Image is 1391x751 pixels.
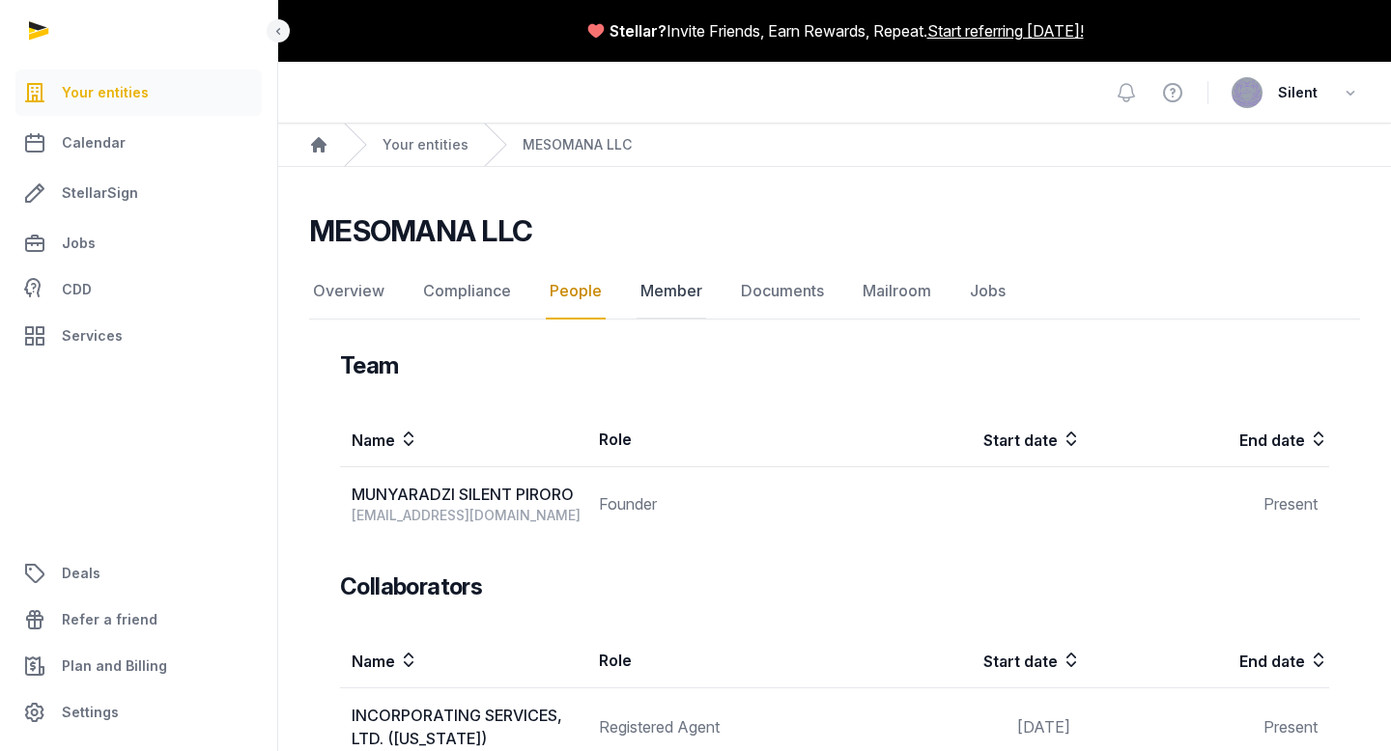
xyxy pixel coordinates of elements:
[1263,717,1318,737] span: Present
[546,264,606,320] a: People
[1278,81,1318,104] span: Silent
[587,412,835,467] th: Role
[62,324,123,348] span: Services
[15,120,262,166] a: Calendar
[15,220,262,266] a: Jobs
[15,689,262,736] a: Settings
[637,264,706,320] a: Member
[62,701,119,724] span: Settings
[62,131,126,154] span: Calendar
[587,467,835,542] td: Founder
[15,643,262,689] a: Plan and Billing
[737,264,828,320] a: Documents
[340,350,399,381] h3: Team
[309,264,1360,320] nav: Tabs
[835,633,1082,688] th: Start date
[340,571,482,602] h3: Collaborators
[62,654,167,678] span: Plan and Billing
[62,608,157,631] span: Refer a friend
[1232,77,1263,108] img: avatar
[62,81,149,104] span: Your entities
[966,264,1009,320] a: Jobs
[352,506,586,525] div: [EMAIL_ADDRESS][DOMAIN_NAME]
[15,597,262,643] a: Refer a friend
[62,232,96,255] span: Jobs
[1082,412,1329,467] th: End date
[419,264,515,320] a: Compliance
[62,562,100,585] span: Deals
[15,270,262,309] a: CDD
[309,264,388,320] a: Overview
[610,19,667,42] span: Stellar?
[927,19,1084,42] a: Start referring [DATE]!
[1082,633,1329,688] th: End date
[62,181,138,205] span: StellarSign
[383,135,468,154] a: Your entities
[1294,658,1391,751] iframe: Chat Widget
[309,213,532,248] h2: MESOMANA LLC
[15,550,262,597] a: Deals
[587,633,835,688] th: Role
[352,704,586,750] div: INCORPORATING SERVICES, LTD. ([US_STATE])
[835,412,1082,467] th: Start date
[352,483,586,506] div: MUNYARADZI SILENT PIRORO
[15,170,262,216] a: StellarSign
[15,70,262,116] a: Your entities
[340,412,587,467] th: Name
[340,633,587,688] th: Name
[859,264,935,320] a: Mailroom
[523,135,632,154] a: MESOMANA LLC
[62,278,92,301] span: CDD
[1263,494,1318,514] span: Present
[278,124,1391,167] nav: Breadcrumb
[15,313,262,359] a: Services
